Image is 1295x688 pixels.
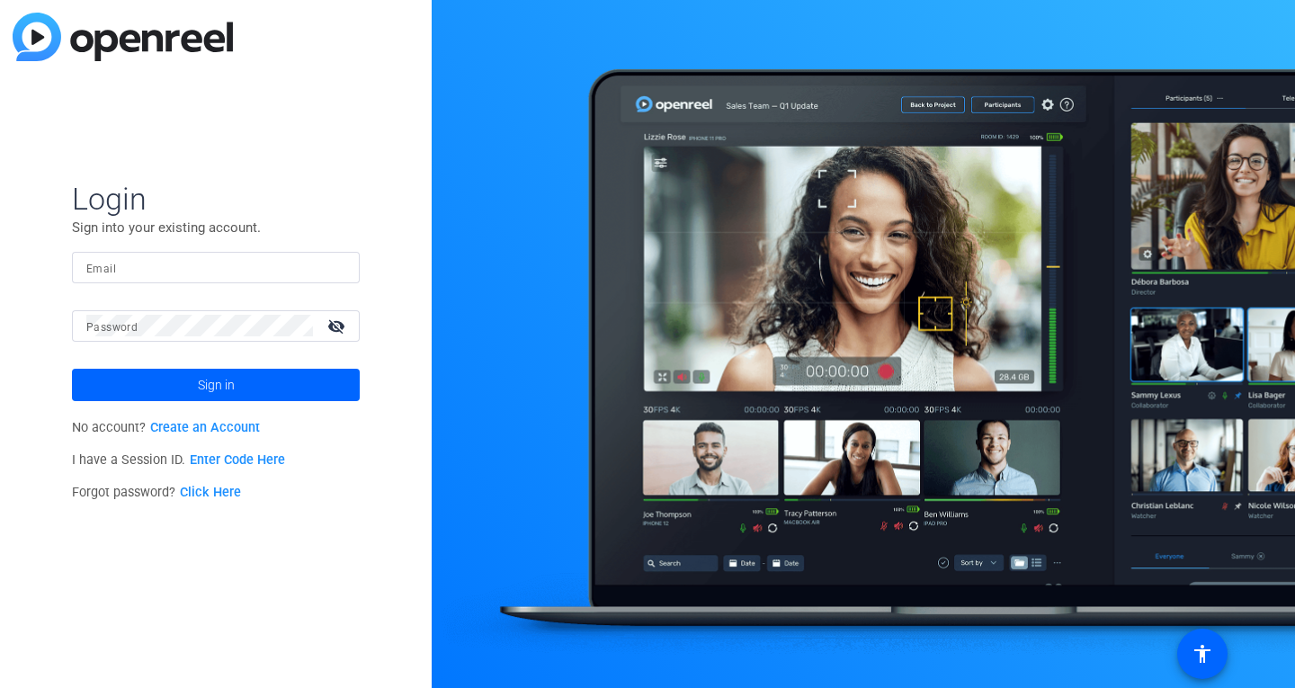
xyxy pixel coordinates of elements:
mat-label: Email [86,263,116,275]
p: Sign into your existing account. [72,218,360,237]
span: Login [72,180,360,218]
a: Click Here [180,485,241,500]
span: I have a Session ID. [72,452,285,468]
a: Enter Code Here [190,452,285,468]
span: Sign in [198,362,235,407]
img: blue-gradient.svg [13,13,233,61]
mat-label: Password [86,321,138,334]
mat-icon: accessibility [1192,643,1213,665]
span: Forgot password? [72,485,241,500]
mat-icon: visibility_off [317,313,360,339]
button: Sign in [72,369,360,401]
input: Enter Email Address [86,256,345,278]
span: No account? [72,420,260,435]
a: Create an Account [150,420,260,435]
